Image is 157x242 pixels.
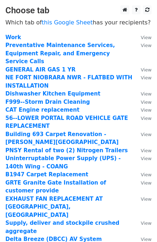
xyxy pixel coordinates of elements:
[141,237,152,242] small: View
[5,42,115,65] a: Preventative Maintenance Services, Equipment Repair, and Emergency Service Calls
[134,180,152,186] a: View
[141,35,152,40] small: View
[141,116,152,121] small: View
[134,90,152,97] a: View
[134,74,152,81] a: View
[134,171,152,178] a: View
[5,90,100,97] a: Dishwasher Kitchen Equipment
[5,34,21,41] a: Work
[141,220,152,226] small: View
[134,99,152,105] a: View
[134,107,152,113] a: View
[134,42,152,48] a: View
[141,75,152,80] small: View
[141,91,152,97] small: View
[5,115,128,130] a: 56--LOWER PORTAL ROAD VEHICLE GATE REPLACEMENT
[5,107,79,113] a: CAT Engine replacement
[134,34,152,41] a: View
[5,196,103,218] a: EXHAUST FAN REPLACEMENT AT [GEOGRAPHIC_DATA], [GEOGRAPHIC_DATA]
[141,99,152,105] small: View
[134,147,152,154] a: View
[5,5,152,16] h3: Choose tab
[5,147,128,154] a: PNSY Rental of two (2) Nitrogen Trailers
[134,66,152,73] a: View
[141,107,152,113] small: View
[5,180,106,194] a: GRTE Granite Gate Installation of customer provide
[5,74,132,89] a: NE FORT NIOBRARA NWR - FLATBED WITH INSTALLATION
[5,66,75,73] a: GENERAL AIR GAS 1 YR
[141,196,152,202] small: View
[5,131,119,146] a: Building 693 Carpet Renovation - [PERSON_NAME][GEOGRAPHIC_DATA]
[141,180,152,186] small: View
[141,43,152,48] small: View
[5,220,119,234] a: Supply, deliver and stockpile crushed aggregate
[134,155,152,162] a: View
[42,19,93,26] a: this Google Sheet
[5,171,88,178] a: B1947 Carpet Replacement
[134,115,152,121] a: View
[141,172,152,177] small: View
[141,67,152,73] small: View
[141,132,152,137] small: View
[141,148,152,153] small: View
[5,155,121,170] a: Uninterruptable Power Supply (UPS) - 140th Wing - COANG
[134,131,152,138] a: View
[141,156,152,161] small: View
[134,196,152,202] a: View
[134,220,152,226] a: View
[5,99,90,105] a: F999--Storm Drain Cleaning
[5,19,152,26] p: Which tab of has your recipients?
